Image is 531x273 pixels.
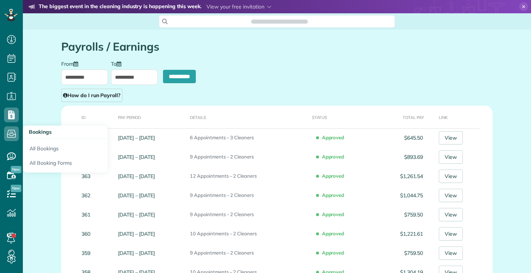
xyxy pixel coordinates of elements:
[11,185,21,192] span: New
[118,211,155,218] a: [DATE] – [DATE]
[61,106,115,128] th: ID
[118,134,155,141] a: [DATE] – [DATE]
[317,246,347,259] span: Approved
[309,106,378,128] th: Status
[29,129,52,135] span: Bookings
[378,186,426,205] td: $1,044.75
[61,89,122,102] a: How do I run Payroll?
[187,128,309,147] td: 6 Appointments – 3 Cleaners
[187,167,309,186] td: 12 Appointments – 2 Cleaners
[378,243,426,263] td: $759.50
[187,186,309,205] td: 9 Appointments – 2 Cleaners
[187,106,309,128] th: Details
[23,139,108,156] a: All Bookings
[378,106,426,128] th: Total Pay
[61,224,115,243] td: 360
[439,150,463,164] a: View
[118,192,155,199] a: [DATE] – [DATE]
[11,166,21,173] span: New
[61,60,82,66] label: From
[317,227,347,240] span: Approved
[187,147,309,167] td: 9 Appointments – 2 Cleaners
[61,243,115,263] td: 359
[258,18,300,25] span: Search ZenMaid…
[317,131,347,144] span: Approved
[317,208,347,221] span: Approved
[317,170,347,182] span: Approved
[439,170,463,183] a: View
[187,243,309,263] td: 9 Appointments – 2 Cleaners
[187,205,309,224] td: 9 Appointments – 2 Cleaners
[115,106,187,128] th: Pay Period
[439,246,463,260] a: View
[378,205,426,224] td: $759.50
[39,3,201,11] strong: The biggest event in the cleaning industry is happening this week.
[61,41,493,53] h1: Payrolls / Earnings
[426,106,493,128] th: Link
[439,227,463,240] a: View
[439,189,463,202] a: View
[118,250,155,256] a: [DATE] – [DATE]
[187,224,309,243] td: 10 Appointments – 2 Cleaners
[378,224,426,243] td: $1,221.61
[118,231,155,237] a: [DATE] – [DATE]
[111,60,125,66] label: To
[317,150,347,163] span: Approved
[61,186,115,205] td: 362
[118,154,155,160] a: [DATE] – [DATE]
[317,189,347,201] span: Approved
[378,128,426,147] td: $645.50
[61,205,115,224] td: 361
[439,208,463,221] a: View
[118,173,155,180] a: [DATE] – [DATE]
[378,147,426,167] td: $893.69
[378,167,426,186] td: $1,261.54
[23,156,108,173] a: All Booking Forms
[61,167,115,186] td: 363
[439,131,463,144] a: View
